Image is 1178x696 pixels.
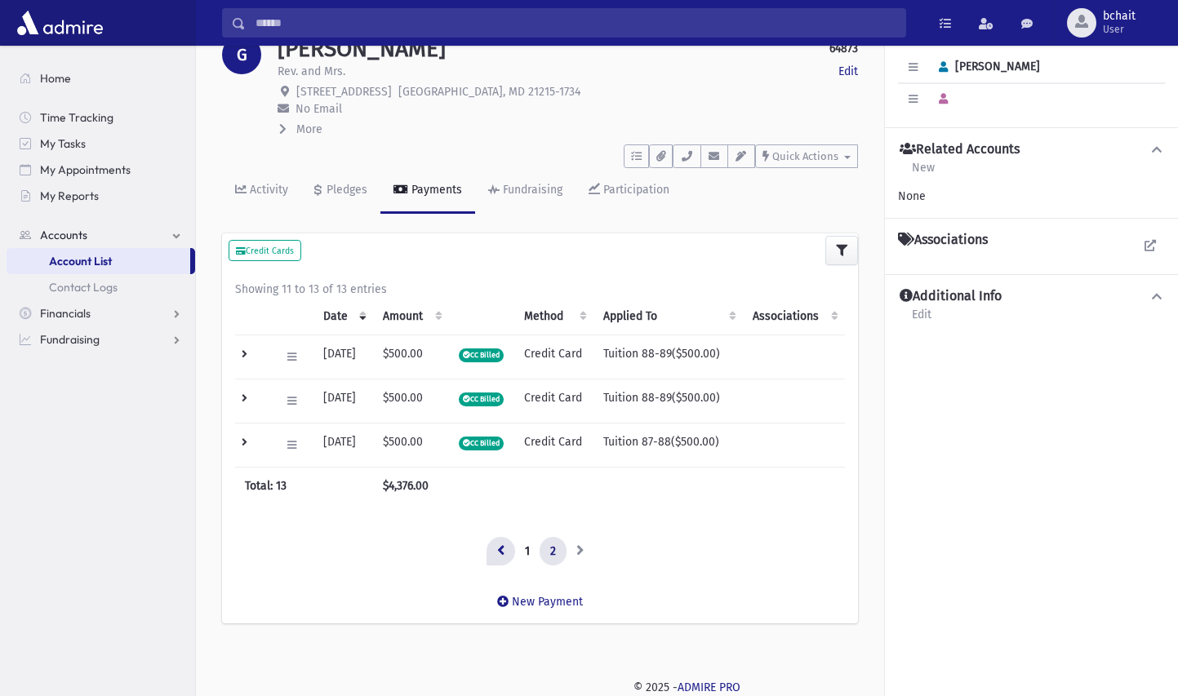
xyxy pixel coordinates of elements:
[475,168,576,214] a: Fundraising
[246,8,905,38] input: Search
[7,222,195,248] a: Accounts
[40,332,100,347] span: Fundraising
[514,537,540,566] a: 1
[296,85,392,99] span: [STREET_ADDRESS]
[278,121,324,138] button: More
[40,136,86,151] span: My Tasks
[7,65,195,91] a: Home
[235,281,845,298] div: Showing 11 to 13 of 13 entries
[838,63,858,80] a: Edit
[911,158,936,188] a: New
[301,168,380,214] a: Pledges
[222,35,261,74] div: G
[408,183,462,197] div: Payments
[313,423,373,467] td: [DATE]
[40,110,113,125] span: Time Tracking
[7,131,195,157] a: My Tasks
[313,379,373,423] td: [DATE]
[1103,10,1136,23] span: bchait
[278,63,345,80] p: Rev. and Mrs.
[49,254,112,268] span: Account List
[313,335,373,379] td: [DATE]
[459,437,505,450] span: CC Billed
[49,280,118,295] span: Contact Logs
[7,157,195,183] a: My Appointments
[1103,23,1136,36] span: User
[313,298,373,335] th: Date: activate to sort column ascending
[7,248,190,274] a: Account List
[540,537,567,566] a: 2
[373,467,448,504] th: $4,376.00
[593,423,744,467] td: Tuition 87-88($500.00)
[593,298,744,335] th: Applied To: activate to sort column ascending
[755,144,858,168] button: Quick Actions
[459,392,505,406] span: CC Billed
[514,335,593,379] td: Credit Card
[911,305,932,335] a: Edit
[898,141,1165,158] button: Related Accounts
[398,85,580,99] span: [GEOGRAPHIC_DATA], MD 21215-1734
[743,298,845,335] th: Associations: activate to sort column ascending
[900,288,1002,305] h4: Additional Info
[514,379,593,423] td: Credit Card
[600,183,669,197] div: Participation
[500,183,562,197] div: Fundraising
[7,104,195,131] a: Time Tracking
[247,183,288,197] div: Activity
[236,246,294,256] small: Credit Cards
[40,188,99,203] span: My Reports
[373,379,448,423] td: $500.00
[278,35,446,63] h1: [PERSON_NAME]
[296,102,342,116] span: No Email
[7,183,195,209] a: My Reports
[459,348,505,362] span: CC Billed
[7,300,195,326] a: Financials
[7,326,195,352] a: Fundraising
[222,168,301,214] a: Activity
[229,240,301,261] button: Credit Cards
[373,298,448,335] th: Amount: activate to sort column ascending
[235,467,373,504] th: Total: 13
[514,423,593,467] td: Credit Card
[40,228,87,242] span: Accounts
[13,7,107,39] img: AdmirePro
[898,232,988,248] h4: Associations
[576,168,682,214] a: Participation
[484,582,596,622] a: New Payment
[514,298,593,335] th: Method: activate to sort column ascending
[7,274,195,300] a: Contact Logs
[40,306,91,321] span: Financials
[593,379,744,423] td: Tuition 88-89($500.00)
[296,122,322,136] span: More
[678,680,740,694] a: ADMIRE PRO
[900,141,1020,158] h4: Related Accounts
[40,162,131,177] span: My Appointments
[829,40,858,57] strong: 64873
[222,679,1152,696] div: © 2025 -
[323,183,367,197] div: Pledges
[380,168,475,214] a: Payments
[40,71,71,86] span: Home
[898,288,1165,305] button: Additional Info
[772,150,838,162] span: Quick Actions
[898,188,1165,205] div: None
[373,423,448,467] td: $500.00
[593,335,744,379] td: Tuition 88-89($500.00)
[373,335,448,379] td: $500.00
[931,60,1040,73] span: [PERSON_NAME]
